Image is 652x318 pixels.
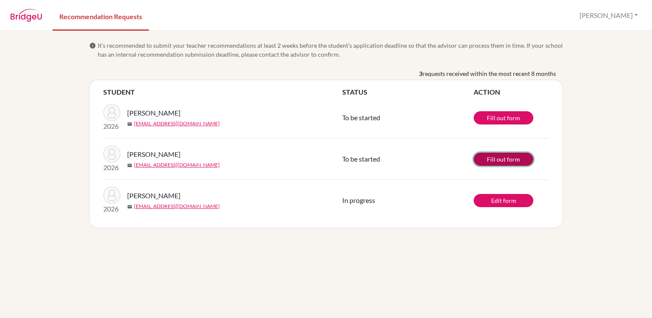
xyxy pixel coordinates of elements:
[127,163,132,168] span: mail
[474,194,533,207] a: Edit form
[103,162,120,173] p: 2026
[342,87,474,97] th: STATUS
[103,187,120,204] img: Al Assal, Mohamed
[89,42,96,49] span: info
[52,1,149,31] a: Recommendation Requests
[10,9,42,22] img: BridgeU logo
[342,196,375,204] span: In progress
[103,145,120,162] img: Yurdakul, Defne
[419,69,422,78] b: 3
[342,113,380,121] span: To be started
[134,120,220,127] a: [EMAIL_ADDRESS][DOMAIN_NAME]
[103,87,342,97] th: STUDENT
[103,104,120,121] img: Al Assal, Mohamed
[127,149,180,159] span: [PERSON_NAME]
[127,191,180,201] span: [PERSON_NAME]
[134,202,220,210] a: [EMAIL_ADDRESS][DOMAIN_NAME]
[422,69,556,78] span: requests received within the most recent 8 months
[134,161,220,169] a: [EMAIL_ADDRESS][DOMAIN_NAME]
[127,108,180,118] span: [PERSON_NAME]
[342,155,380,163] span: To be started
[576,7,642,23] button: [PERSON_NAME]
[474,153,533,166] a: Fill out form
[127,121,132,127] span: mail
[103,204,120,214] p: 2026
[103,121,120,131] p: 2026
[127,204,132,209] span: mail
[474,111,533,124] a: Fill out form
[474,87,549,97] th: ACTION
[98,41,563,59] span: It’s recommended to submit your teacher recommendations at least 2 weeks before the student’s app...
